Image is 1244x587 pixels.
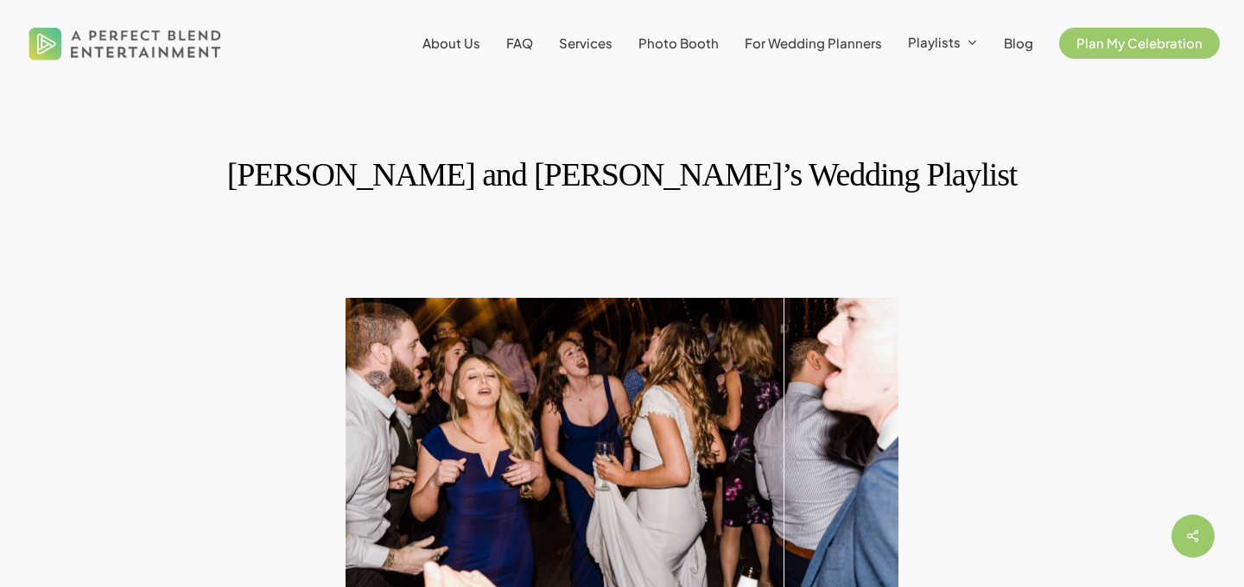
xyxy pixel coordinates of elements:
a: For Wedding Planners [745,36,882,50]
span: Playlists [908,34,961,50]
a: About Us [422,36,480,50]
span: Blog [1004,35,1033,51]
img: A Perfect Blend Entertainment [24,12,226,74]
span: FAQ [506,35,533,51]
span: Photo Booth [638,35,719,51]
a: Photo Booth [638,36,719,50]
h1: [PERSON_NAME] and [PERSON_NAME]’s Wedding Playlist [52,138,1192,211]
span: Services [559,35,612,51]
a: Plan My Celebration [1059,36,1220,50]
a: Playlists [908,35,978,51]
a: Blog [1004,36,1033,50]
span: For Wedding Planners [745,35,882,51]
a: Services [559,36,612,50]
span: About Us [422,35,480,51]
a: FAQ [506,36,533,50]
span: Plan My Celebration [1076,35,1203,51]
